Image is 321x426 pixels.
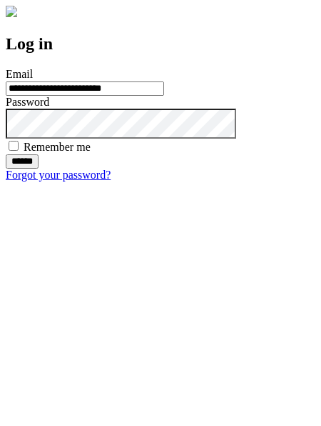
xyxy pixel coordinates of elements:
label: Password [6,96,49,108]
img: logo-4e3dc11c47720685a147b03b5a06dd966a58ff35d612b21f08c02c0306f2b779.png [6,6,17,17]
h2: Log in [6,34,315,54]
label: Email [6,68,33,80]
a: Forgot your password? [6,169,111,181]
label: Remember me [24,141,91,153]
